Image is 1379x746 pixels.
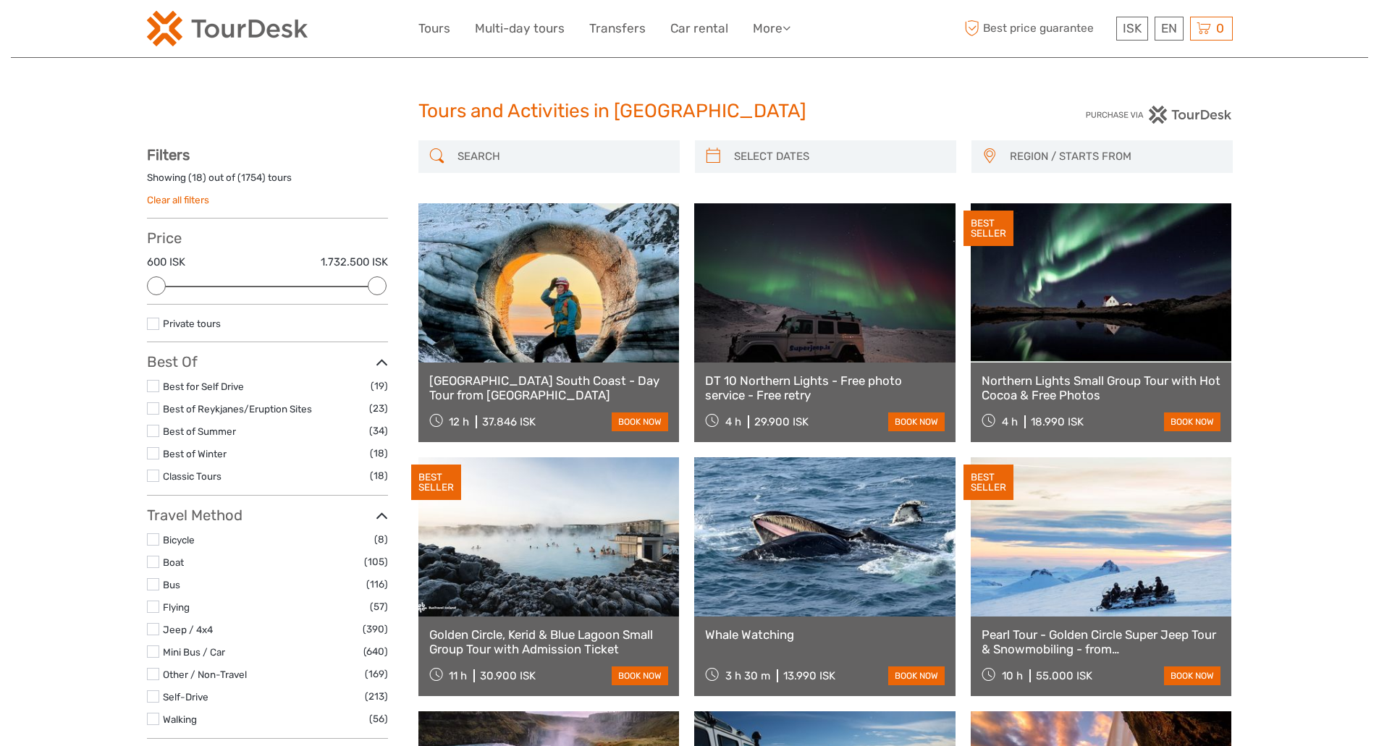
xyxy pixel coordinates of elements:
a: book now [888,412,945,431]
a: book now [612,412,668,431]
a: Best of Summer [163,425,236,437]
span: (34) [369,423,388,439]
div: 37.846 ISK [482,415,536,428]
a: Private tours [163,318,221,329]
h3: Best Of [147,353,388,370]
div: 18.990 ISK [1031,415,1084,428]
a: Best of Winter [163,448,227,459]
a: Self-Drive [163,691,208,703]
label: 1.732.500 ISK [321,255,388,270]
span: (213) [365,688,388,705]
div: EN [1155,17,1184,41]
span: (169) [365,666,388,682]
a: Classic Tours [163,470,222,482]
h3: Price [147,229,388,247]
label: 1754 [241,171,262,185]
h1: Tours and Activities in [GEOGRAPHIC_DATA] [418,100,961,123]
a: Boat [163,556,184,568]
span: (8) [374,531,388,548]
span: Best price guarantee [961,17,1113,41]
span: 10 h [1002,669,1023,682]
a: Other / Non-Travel [163,669,247,680]
span: 11 h [449,669,467,682]
span: ISK [1123,21,1142,35]
div: Showing ( ) out of ( ) tours [147,171,388,193]
strong: Filters [147,146,190,164]
h3: Travel Method [147,506,388,524]
span: 0 [1214,21,1226,35]
span: (23) [369,400,388,417]
span: 3 h 30 m [725,669,770,682]
a: Mini Bus / Car [163,646,225,658]
a: Multi-day tours [475,18,565,39]
div: BEST SELLER [411,465,461,501]
a: Tours [418,18,450,39]
a: Whale Watching [705,627,945,642]
a: Bicycle [163,534,195,546]
div: BEST SELLER [963,465,1013,501]
div: 29.900 ISK [754,415,809,428]
span: (116) [366,576,388,593]
a: book now [1164,412,1220,431]
div: 55.000 ISK [1036,669,1092,682]
span: (640) [363,643,388,660]
a: [GEOGRAPHIC_DATA] South Coast - Day Tour from [GEOGRAPHIC_DATA] [429,373,669,403]
span: 4 h [725,415,741,428]
label: 18 [192,171,203,185]
img: 120-15d4194f-c635-41b9-a512-a3cb382bfb57_logo_small.png [147,11,308,46]
a: Walking [163,713,197,725]
span: (19) [371,378,388,394]
span: (390) [363,621,388,637]
input: SELECT DATES [728,144,949,169]
a: book now [612,666,668,685]
a: DT 10 Northern Lights - Free photo service - Free retry [705,373,945,403]
a: Flying [163,601,190,613]
span: 12 h [449,415,469,428]
span: (105) [364,554,388,570]
input: SEARCH [452,144,672,169]
span: (18) [370,467,388,484]
a: Best for Self Drive [163,381,244,392]
img: PurchaseViaTourDesk.png [1085,106,1232,124]
span: (18) [370,445,388,462]
div: 13.990 ISK [783,669,835,682]
a: More [753,18,790,39]
a: Bus [163,579,180,590]
a: Pearl Tour - Golden Circle Super Jeep Tour & Snowmobiling - from [GEOGRAPHIC_DATA] [982,627,1221,657]
a: Transfers [589,18,646,39]
a: Car rental [670,18,728,39]
a: Northern Lights Small Group Tour with Hot Cocoa & Free Photos [982,373,1221,403]
a: Golden Circle, Kerid & Blue Lagoon Small Group Tour with Admission Ticket [429,627,669,657]
a: Jeep / 4x4 [163,624,213,635]
span: (56) [369,711,388,727]
span: (57) [370,598,388,615]
div: BEST SELLER [963,211,1013,247]
div: 30.900 ISK [480,669,536,682]
iframe: LiveChat chat widget [1176,700,1379,746]
a: book now [888,666,945,685]
a: book now [1164,666,1220,685]
span: 4 h [1002,415,1018,428]
label: 600 ISK [147,255,185,270]
button: REGION / STARTS FROM [1003,145,1226,169]
a: Clear all filters [147,194,209,205]
a: Best of Reykjanes/Eruption Sites [163,403,312,415]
